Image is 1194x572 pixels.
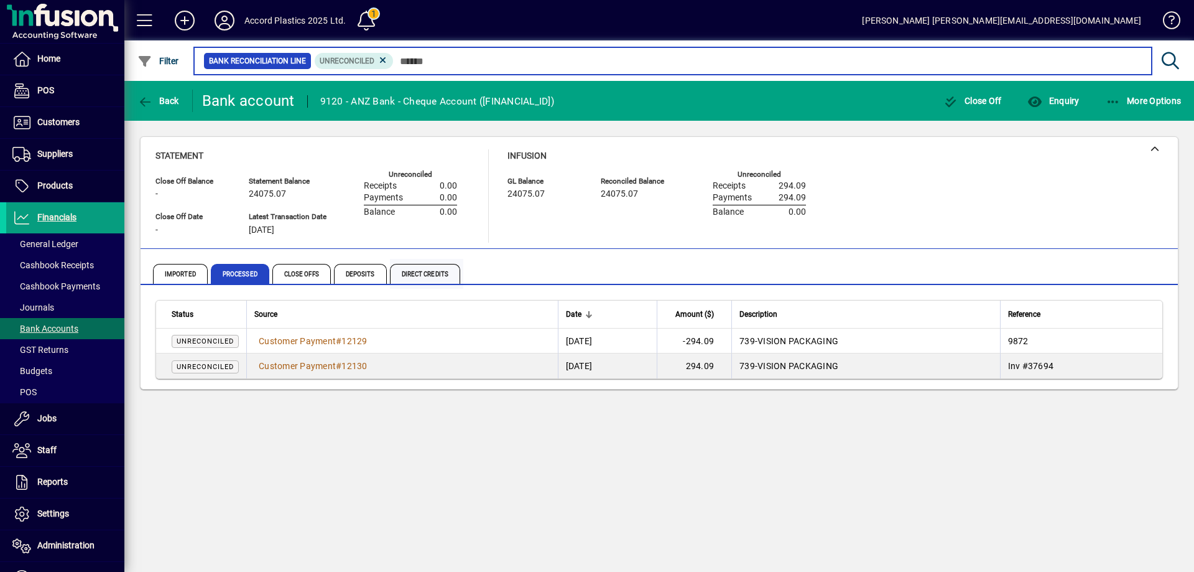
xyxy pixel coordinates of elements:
[6,403,124,434] a: Jobs
[37,509,69,518] span: Settings
[320,91,554,111] div: 9120 - ANZ Bank - Cheque Account ([FINANCIAL_ID])
[364,181,397,191] span: Receipts
[37,117,80,127] span: Customers
[341,336,367,346] span: 12129
[440,181,457,191] span: 0.00
[389,171,432,179] label: Unreconciled
[334,264,387,284] span: Deposits
[566,307,649,321] div: Date
[1008,336,1029,346] span: 9872
[254,307,550,321] div: Source
[601,177,675,185] span: Reconciled Balance
[137,96,179,106] span: Back
[755,336,757,346] span: -
[209,55,306,67] span: Bank Reconciliation Line
[755,361,757,371] span: -
[124,90,193,112] app-page-header-button: Back
[37,413,57,423] span: Jobs
[165,9,205,32] button: Add
[739,336,755,346] span: 739
[12,260,94,270] span: Cashbook Receipts
[6,360,124,382] a: Budgets
[37,54,60,63] span: Home
[440,193,457,203] span: 0.00
[153,264,208,284] span: Imported
[364,193,403,203] span: Payments
[12,387,37,397] span: POS
[757,361,838,371] span: VISION PACKAGING
[249,225,274,235] span: [DATE]
[37,149,73,159] span: Suppliers
[6,435,124,466] a: Staff
[713,207,744,217] span: Balance
[12,239,78,249] span: General Ledger
[566,307,581,321] span: Date
[6,530,124,561] a: Administration
[558,329,657,354] td: [DATE]
[6,233,124,255] a: General Ledger
[1106,96,1182,106] span: More Options
[254,359,372,373] a: Customer Payment#12130
[713,181,746,191] span: Receipts
[12,281,100,291] span: Cashbook Payments
[6,107,124,138] a: Customers
[249,177,326,185] span: Statement Balance
[155,189,158,199] span: -
[440,207,457,217] span: 0.00
[12,302,54,312] span: Journals
[259,336,336,346] span: Customer Payment
[6,467,124,498] a: Reports
[320,57,374,65] span: Unreconciled
[315,53,394,69] mat-chip: Reconciliation Status: Unreconciled
[211,264,269,284] span: Processed
[1027,96,1079,106] span: Enquiry
[507,177,582,185] span: GL Balance
[862,11,1141,30] div: [PERSON_NAME] [PERSON_NAME][EMAIL_ADDRESS][DOMAIN_NAME]
[134,50,182,72] button: Filter
[6,139,124,170] a: Suppliers
[37,445,57,455] span: Staff
[37,181,73,190] span: Products
[172,307,239,321] div: Status
[155,177,230,185] span: Close Off Balance
[657,354,731,378] td: 294.09
[134,90,182,112] button: Back
[364,207,395,217] span: Balance
[341,361,367,371] span: 12130
[37,540,95,550] span: Administration
[12,366,52,376] span: Budgets
[137,56,179,66] span: Filter
[757,336,838,346] span: VISION PACKAGING
[12,345,68,355] span: GST Returns
[172,307,193,321] span: Status
[1008,361,1054,371] span: Inv #37694
[244,11,346,30] div: Accord Plastics 2025 Ltd.
[6,339,124,360] a: GST Returns
[1154,2,1178,43] a: Knowledge Base
[37,212,76,222] span: Financials
[779,181,806,191] span: 294.09
[738,171,781,179] label: Unreconciled
[665,307,725,321] div: Amount ($)
[779,193,806,203] span: 294.09
[739,361,755,371] span: 739
[675,307,714,321] span: Amount ($)
[249,189,286,199] span: 24075.07
[6,171,124,202] a: Products
[943,96,1002,106] span: Close Off
[6,499,124,530] a: Settings
[155,225,158,235] span: -
[155,213,230,221] span: Close Off Date
[254,334,372,348] a: Customer Payment#12129
[1008,307,1147,321] div: Reference
[272,264,331,284] span: Close Offs
[601,189,638,199] span: 24075.07
[1024,90,1082,112] button: Enquiry
[202,91,295,111] div: Bank account
[558,354,657,378] td: [DATE]
[177,363,234,371] span: Unreconciled
[336,336,341,346] span: #
[37,85,54,95] span: POS
[249,213,326,221] span: Latest Transaction Date
[6,318,124,339] a: Bank Accounts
